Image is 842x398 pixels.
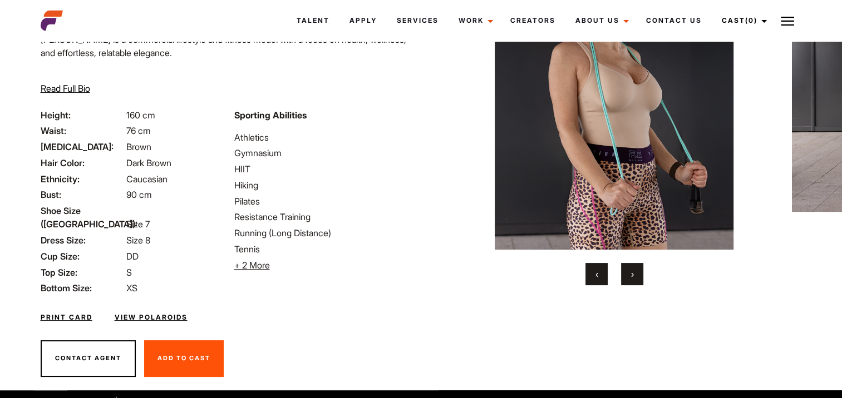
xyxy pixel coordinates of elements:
a: Cast(0) [711,6,774,36]
span: Size 8 [126,235,150,246]
li: Gymnasium [234,146,415,160]
img: cropped-aefm-brand-fav-22-square.png [41,9,63,32]
span: Dress Size: [41,233,124,247]
span: Read Full Bio [41,83,90,94]
button: Contact Agent [41,340,136,377]
li: Tennis [234,242,415,256]
a: Apply [339,6,386,36]
span: Bust: [41,188,124,201]
a: Work [448,6,500,36]
span: Ethnicity: [41,172,124,186]
a: View Polaroids [115,312,188,322]
p: [PERSON_NAME] is a commercial lifestyle and fitness model with a focus on health, wellness, and e... [41,33,415,59]
span: Brown [126,141,151,152]
span: Next [631,268,634,280]
button: Read Full Bio [41,82,90,95]
strong: Sporting Abilities [234,110,307,121]
span: Waist: [41,124,124,137]
li: HIIT [234,162,415,176]
a: About Us [565,6,636,36]
li: Athletics [234,131,415,144]
button: Add To Cast [144,340,224,377]
a: Print Card [41,312,92,322]
span: Caucasian [126,173,168,185]
img: Burger icon [781,14,794,28]
span: [MEDICAL_DATA]: [41,140,124,153]
a: Services [386,6,448,36]
span: Hair Color: [41,156,124,170]
span: Shoe Size ([GEOGRAPHIC_DATA]): [41,204,124,231]
span: 90 cm [126,189,152,200]
span: S [126,267,132,278]
span: Previous [595,268,598,280]
a: Contact Us [636,6,711,36]
li: Hiking [234,178,415,192]
a: Talent [286,6,339,36]
p: Through her modeling and wellness brand, HEAL, she inspires others on their wellness journeys—cha... [41,68,415,95]
span: Bottom Size: [41,281,124,295]
span: 160 cm [126,110,155,121]
li: Pilates [234,195,415,208]
span: Size 7 [126,218,150,230]
a: Creators [500,6,565,36]
span: XS [126,282,137,293]
span: (0) [745,16,757,24]
span: Top Size: [41,266,124,279]
span: DD [126,251,139,262]
span: + 2 More [234,260,270,271]
span: Cup Size: [41,250,124,263]
li: Resistance Training [234,210,415,223]
li: Running (Long Distance) [234,226,415,240]
span: 76 cm [126,125,151,136]
span: Add To Cast [157,354,210,362]
span: Height: [41,108,124,122]
span: Dark Brown [126,157,171,168]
